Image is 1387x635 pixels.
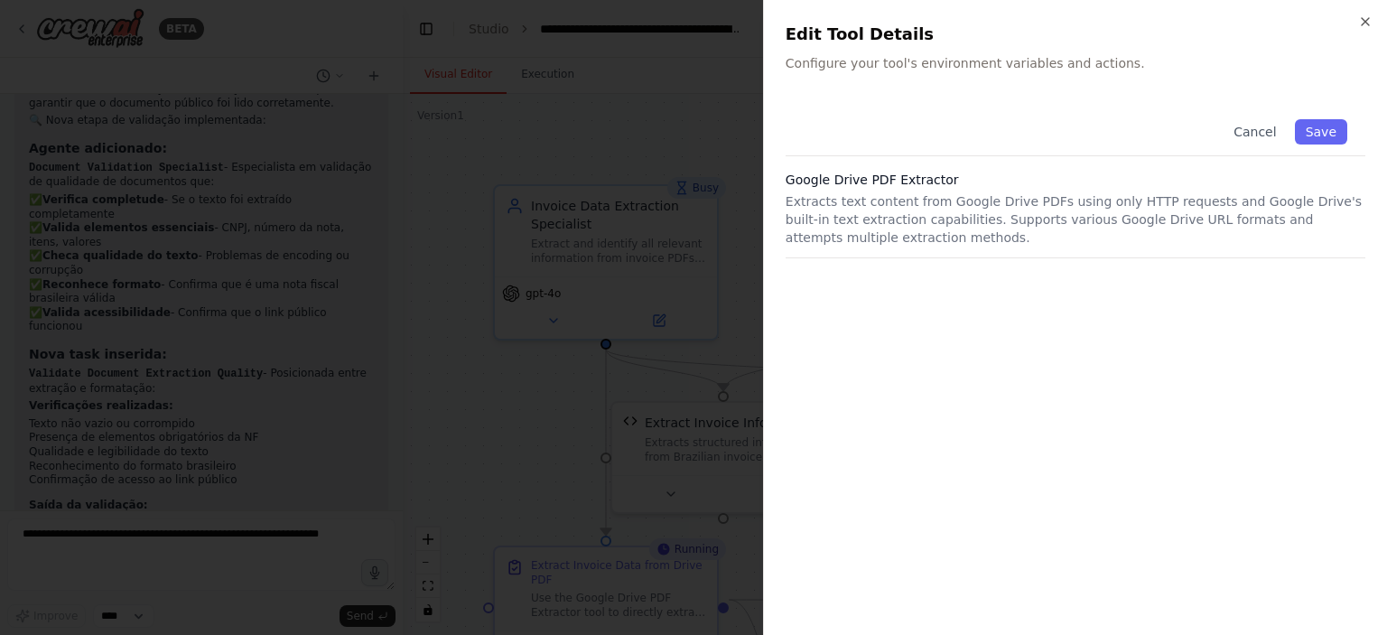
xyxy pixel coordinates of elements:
p: Configure your tool's environment variables and actions. [786,54,1365,72]
h2: Edit Tool Details [786,22,1365,47]
h3: Google Drive PDF Extractor [786,171,1365,189]
p: Extracts text content from Google Drive PDFs using only HTTP requests and Google Drive's built-in... [786,192,1365,247]
button: Cancel [1223,119,1287,145]
button: Save [1295,119,1347,145]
